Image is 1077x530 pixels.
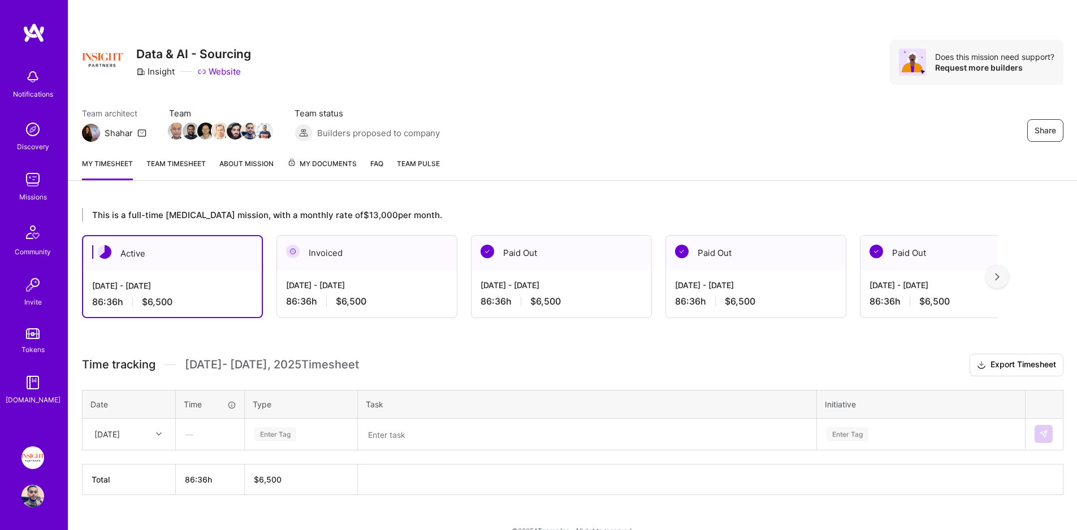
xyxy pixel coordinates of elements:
[176,419,244,449] div: —
[21,344,45,355] div: Tokens
[286,279,448,291] div: [DATE] - [DATE]
[227,123,244,140] img: Team Member Avatar
[197,123,214,140] img: Team Member Avatar
[26,328,40,339] img: tokens
[19,485,47,507] a: User Avatar
[21,273,44,296] img: Invite
[19,191,47,203] div: Missions
[1027,119,1063,142] button: Share
[870,296,1031,307] div: 86:36 h
[83,464,176,494] th: Total
[82,158,133,180] a: My timesheet
[675,279,837,291] div: [DATE] - [DATE]
[358,390,817,418] th: Task
[1039,429,1048,438] img: Submit
[21,446,44,469] img: Insight Partners: Data & AI - Sourcing
[83,390,176,418] th: Date
[92,280,253,292] div: [DATE] - [DATE]
[977,359,986,371] i: icon Download
[136,67,145,76] i: icon CompanyGray
[245,390,358,418] th: Type
[257,121,272,141] a: Team Member Avatar
[136,66,175,77] div: Insight
[21,66,44,88] img: bell
[1035,125,1056,136] span: Share
[725,296,755,307] span: $6,500
[919,296,950,307] span: $6,500
[870,245,883,258] img: Paid Out
[359,420,815,449] textarea: overall type: UNKNOWN_TYPE server type: NO_SERVER_DATA heuristic type: UNKNOWN_TYPE label: Enter ...
[197,66,241,77] a: Website
[21,168,44,191] img: teamwork
[169,107,272,119] span: Team
[176,464,245,494] th: 86:36h
[481,296,642,307] div: 86:36 h
[825,398,1017,410] div: Initiative
[295,124,313,142] img: Builders proposed to company
[185,358,359,372] span: [DATE] - [DATE] , 2025 Timesheet
[245,464,358,494] th: $6,500
[530,296,561,307] span: $6,500
[184,398,236,410] div: Time
[24,296,42,308] div: Invite
[169,121,184,141] a: Team Member Avatar
[397,159,440,168] span: Team Pulse
[94,428,120,440] div: [DATE]
[136,47,251,61] h3: Data & AI - Sourcing
[19,446,47,469] a: Insight Partners: Data & AI - Sourcing
[21,118,44,141] img: discovery
[481,279,642,291] div: [DATE] - [DATE]
[23,23,45,43] img: logo
[935,62,1054,73] div: Request more builders
[146,158,206,180] a: Team timesheet
[17,141,49,153] div: Discovery
[317,127,440,139] span: Builders proposed to company
[19,219,46,246] img: Community
[935,51,1054,62] div: Does this mission need support?
[21,485,44,507] img: User Avatar
[98,245,111,259] img: Active
[219,158,274,180] a: About Mission
[286,296,448,307] div: 86:36 h
[82,208,997,221] div: This is a full-time [MEDICAL_DATA] mission, with a monthly rate of $13,000 per month.
[827,425,868,443] div: Enter Tag
[243,121,257,141] a: Team Member Avatar
[156,431,162,437] i: icon Chevron
[675,245,689,258] img: Paid Out
[295,107,440,119] span: Team status
[83,236,262,271] div: Active
[184,121,198,141] a: Team Member Avatar
[860,236,1040,270] div: Paid Out
[287,158,357,180] a: My Documents
[82,124,100,142] img: Team Architect
[142,296,172,308] span: $6,500
[277,236,457,270] div: Invoiced
[105,127,133,139] div: Shahar
[21,371,44,394] img: guide book
[287,158,357,170] span: My Documents
[241,123,258,140] img: Team Member Avatar
[198,121,213,141] a: Team Member Avatar
[370,158,383,180] a: FAQ
[995,273,1000,281] img: right
[666,236,846,270] div: Paid Out
[183,123,200,140] img: Team Member Avatar
[92,296,253,308] div: 86:36 h
[286,245,300,258] img: Invoiced
[6,394,60,406] div: [DOMAIN_NAME]
[253,428,254,440] input: overall type: UNKNOWN_TYPE server type: NO_SERVER_DATA heuristic type: UNKNOWN_TYPE label: Enter ...
[899,49,926,76] img: Avatar
[82,358,155,372] span: Time tracking
[254,425,296,443] div: Enter Tag
[15,246,51,258] div: Community
[168,123,185,140] img: Team Member Avatar
[397,158,440,180] a: Team Pulse
[825,428,827,440] input: overall type: UNKNOWN_TYPE server type: NO_SERVER_DATA heuristic type: UNKNOWN_TYPE label: Enter ...
[472,236,651,270] div: Paid Out
[256,123,273,140] img: Team Member Avatar
[481,245,494,258] img: Paid Out
[82,107,146,119] span: Team architect
[870,279,1031,291] div: [DATE] - [DATE]
[213,121,228,141] a: Team Member Avatar
[212,123,229,140] img: Team Member Avatar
